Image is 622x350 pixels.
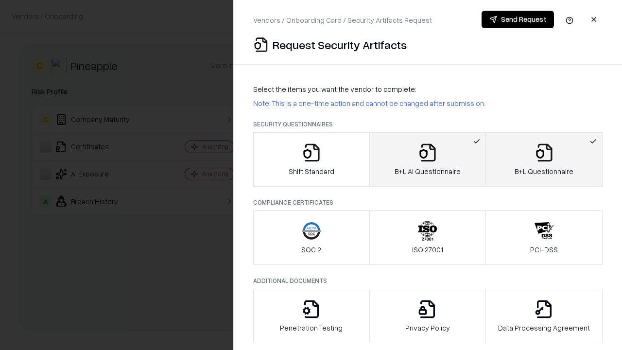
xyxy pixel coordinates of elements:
button: PCI-DSS [485,210,603,265]
button: Data Processing Agreement [485,289,603,343]
button: Penetration Testing [253,289,370,343]
p: Data Processing Agreement [498,323,590,333]
p: Penetration Testing [280,323,343,333]
button: ISO 27001 [369,210,486,265]
p: Privacy Policy [405,323,450,333]
button: B+L AI Questionnaire [369,132,486,187]
button: Send Request [482,11,554,28]
p: B+L Questionnaire [515,166,573,176]
p: SOC 2 [301,245,321,255]
button: Shift Standard [253,132,370,187]
p: Security Questionnaires [253,120,603,128]
p: ISO 27001 [412,245,443,255]
button: SOC 2 [253,210,370,265]
p: Note: This is a one-time action and cannot be changed after submission. [253,98,603,108]
button: Privacy Policy [369,289,486,343]
p: B+L AI Questionnaire [395,166,461,176]
p: Shift Standard [289,166,334,176]
p: Select the items you want the vendor to complete: [253,84,603,94]
p: Vendors / Onboarding Card / Security Artifacts Request [253,15,432,25]
p: Request Security Artifacts [273,37,407,52]
p: Additional Documents [253,277,603,285]
button: B+L Questionnaire [485,132,603,187]
p: PCI-DSS [530,245,558,255]
p: Compliance Certificates [253,198,603,207]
